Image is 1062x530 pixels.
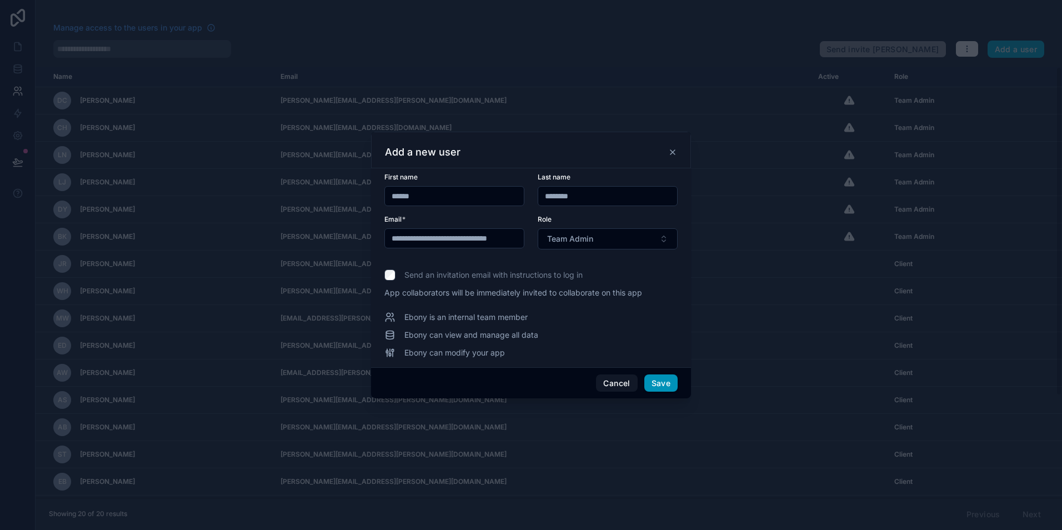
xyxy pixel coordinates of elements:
span: Role [538,215,552,223]
input: Send an invitation email with instructions to log in [384,269,395,281]
button: Save [644,374,678,392]
span: Ebony can view and manage all data [404,329,538,341]
span: Team Admin [547,233,593,244]
span: App collaborators will be immediately invited to collaborate on this app [384,287,678,298]
span: Ebony can modify your app [404,347,505,358]
span: Send an invitation email with instructions to log in [404,269,583,281]
button: Select Button [538,228,678,249]
h3: Add a new user [385,146,460,159]
span: Ebony is an internal team member [404,312,528,323]
button: Cancel [596,374,637,392]
span: First name [384,173,418,181]
span: Email [384,215,402,223]
span: Last name [538,173,570,181]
